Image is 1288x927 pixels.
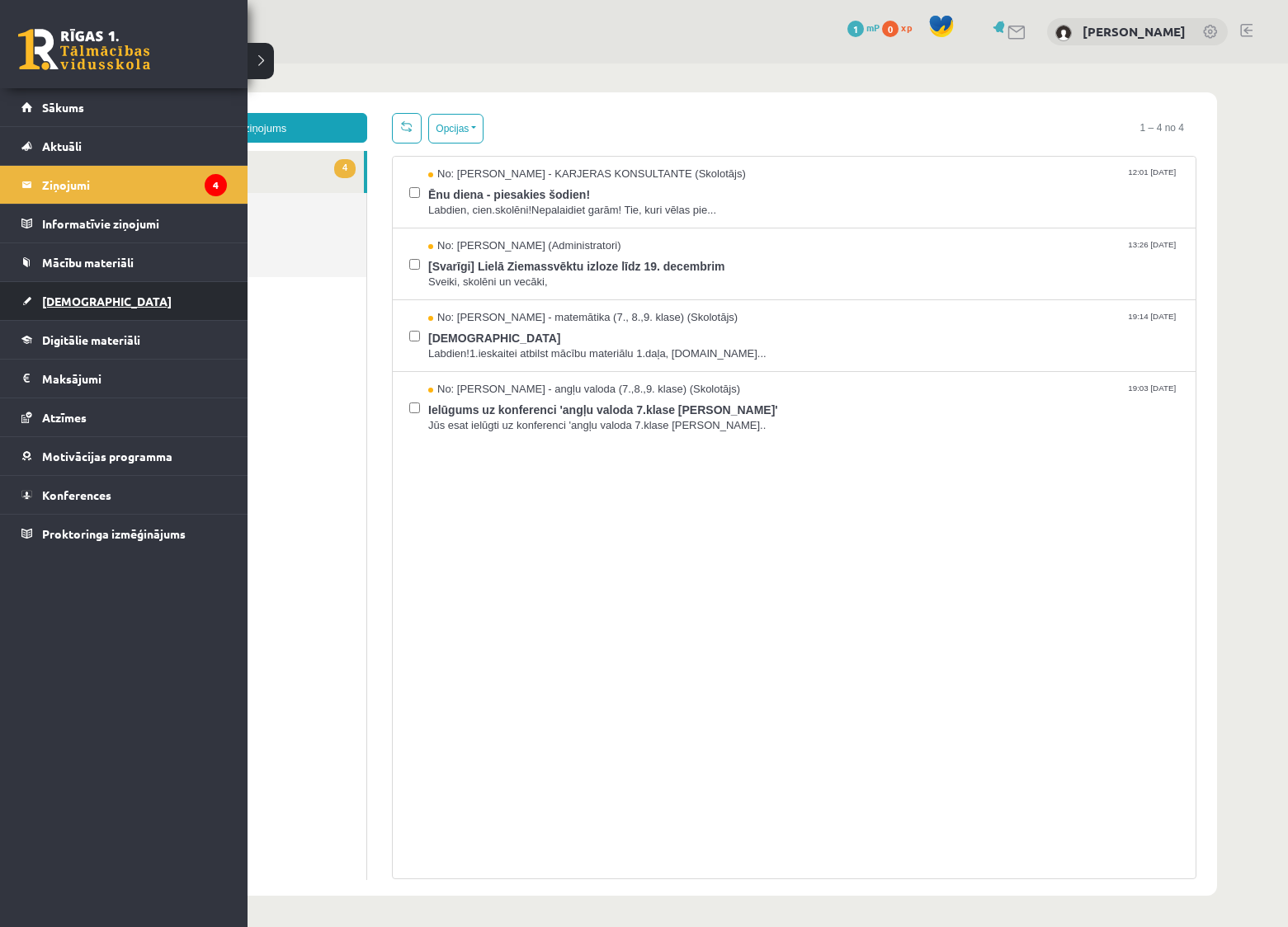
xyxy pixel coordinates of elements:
span: xp [901,21,912,34]
a: No: [PERSON_NAME] - KARJERAS KONSULTANTE (Skolotājs) 12:01 [DATE] Ēnu diena - piesakies šodien! L... [362,103,1113,154]
span: 1 [847,21,864,37]
a: Mācību materiāli [21,243,227,281]
legend: Ziņojumi [42,166,227,204]
i: 4 [205,174,227,196]
span: 12:01 [DATE] [1059,103,1113,115]
span: 4 [268,96,290,115]
span: Sveiki, skolēni un vecāki, [362,211,1113,227]
span: Motivācijas programma [42,449,172,463]
a: Atzīmes [21,398,227,436]
span: Mācību materiāli [42,255,134,270]
a: 1 mP [847,21,880,34]
span: Atzīmes [42,410,87,425]
a: [PERSON_NAME] [1083,23,1186,40]
a: Jauns ziņojums [50,49,301,79]
a: Ziņojumi4 [21,166,227,204]
span: Ielūgums uz konferenci 'angļu valoda 7.klase [PERSON_NAME]' [362,334,1113,355]
a: Motivācijas programma [21,437,227,475]
span: No: [PERSON_NAME] (Administratori) [362,175,555,191]
a: Maksājumi [21,360,227,398]
span: 19:14 [DATE] [1059,247,1113,259]
a: Konferences [21,476,227,514]
span: mP [866,21,880,34]
span: No: [PERSON_NAME] - angļu valoda (7.,8.,9. klase) (Skolotājs) [362,318,674,334]
span: Jūs esat ielūgti uz konferenci 'angļu valoda 7.klase [PERSON_NAME].. [362,355,1113,370]
span: No: [PERSON_NAME] - KARJERAS KONSULTANTE (Skolotājs) [362,103,680,119]
span: Ēnu diena - piesakies šodien! [362,119,1113,139]
legend: Informatīvie ziņojumi [42,205,227,242]
span: 1 – 4 no 4 [1062,49,1130,79]
a: No: [PERSON_NAME] - angļu valoda (7.,8.,9. klase) (Skolotājs) 19:03 [DATE] Ielūgums uz konferenci... [362,318,1113,369]
span: [Svarīgi] Lielā Ziemassvēktu izloze līdz 19. decembrim [362,191,1113,211]
a: 4Ienākošie [50,87,298,129]
a: Dzēstie [50,172,300,214]
span: 0 [882,21,899,37]
span: Konferences [42,487,111,502]
a: Informatīvie ziņojumi [21,205,227,242]
span: 19:03 [DATE] [1059,318,1113,331]
a: [DEMOGRAPHIC_DATA] [21,282,227,320]
span: Proktoringa izmēģinājums [42,526,186,541]
a: Proktoringa izmēģinājums [21,515,227,553]
span: No: [PERSON_NAME] - matemātika (7., 8.,9. klase) (Skolotājs) [362,247,672,262]
a: No: [PERSON_NAME] (Administratori) 13:26 [DATE] [Svarīgi] Lielā Ziemassvēktu izloze līdz 19. dece... [362,175,1113,226]
span: [DEMOGRAPHIC_DATA] [362,262,1113,283]
span: 13:26 [DATE] [1059,175,1113,187]
a: Digitālie materiāli [21,321,227,359]
span: Digitālie materiāli [42,332,140,347]
img: Nikoletta Gruzdiņa [1055,25,1072,41]
span: Labdien, cien.skolēni!Nepalaidiet garām! Tie, kuri vēlas pie... [362,139,1113,155]
legend: Maksājumi [42,360,227,398]
span: [DEMOGRAPHIC_DATA] [42,294,172,308]
a: Rīgas 1. Tālmācības vidusskola [18,29,150,70]
a: 0 xp [882,21,920,34]
a: No: [PERSON_NAME] - matemātika (7., 8.,9. klase) (Skolotājs) 19:14 [DATE] [DEMOGRAPHIC_DATA] Labd... [362,247,1113,298]
a: Sākums [21,88,227,126]
span: Labdien!1.ieskaitei atbilst mācību materiālu 1.daļa, [DOMAIN_NAME]... [362,283,1113,299]
a: Aktuāli [21,127,227,165]
a: Nosūtītie [50,129,300,172]
span: Sākums [42,100,84,115]
button: Opcijas [362,50,418,80]
span: Aktuāli [42,139,82,153]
